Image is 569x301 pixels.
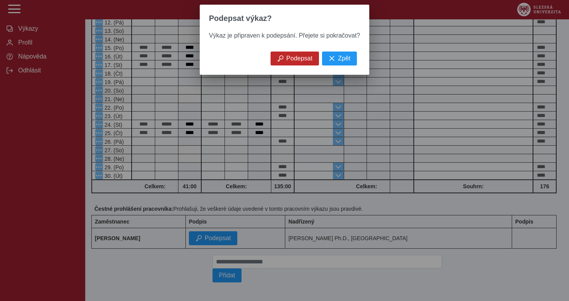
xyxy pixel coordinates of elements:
span: Zpět [338,55,350,62]
button: Podepsat [271,52,319,65]
span: Podepsat výkaz? [209,14,272,23]
span: Výkaz je připraven k podepsání. Přejete si pokračovat? [209,32,360,39]
button: Zpět [322,52,357,65]
span: Podepsat [286,55,313,62]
